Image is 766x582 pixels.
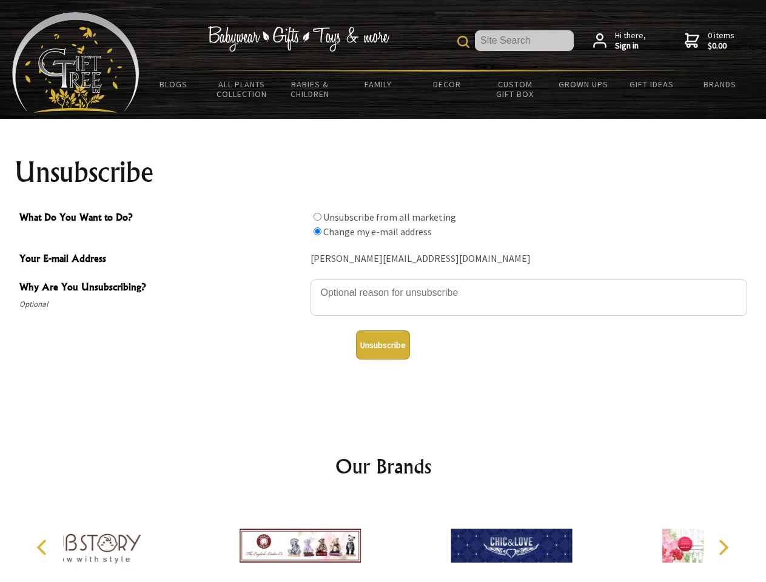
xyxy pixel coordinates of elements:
h2: Our Brands [24,452,742,481]
input: What Do You Want to Do? [314,213,321,221]
span: Why Are You Unsubscribing? [19,279,304,297]
a: Family [344,72,413,97]
input: Site Search [475,30,574,51]
span: 0 items [708,30,734,52]
span: Your E-mail Address [19,251,304,269]
a: Hi there,Sign in [593,30,646,52]
span: Optional [19,297,304,312]
strong: $0.00 [708,41,734,52]
input: What Do You Want to Do? [314,227,321,235]
button: Next [710,534,736,561]
div: [PERSON_NAME][EMAIL_ADDRESS][DOMAIN_NAME] [311,250,747,269]
img: Babywear - Gifts - Toys & more [207,26,389,52]
label: Unsubscribe from all marketing [323,211,456,223]
a: 0 items$0.00 [685,30,734,52]
img: product search [457,36,469,48]
a: BLOGS [139,72,208,97]
a: All Plants Collection [208,72,277,107]
a: Custom Gift Box [481,72,549,107]
label: Change my e-mail address [323,226,432,238]
a: Decor [412,72,481,97]
a: Gift Ideas [617,72,686,97]
strong: Sign in [615,41,646,52]
a: Grown Ups [549,72,617,97]
span: What Do You Want to Do? [19,210,304,227]
a: Brands [686,72,754,97]
a: Babies & Children [276,72,344,107]
button: Previous [30,534,57,561]
textarea: Why Are You Unsubscribing? [311,279,747,316]
button: Unsubscribe [356,330,410,360]
span: Hi there, [615,30,646,52]
img: Babyware - Gifts - Toys and more... [12,12,139,113]
h1: Unsubscribe [15,158,752,187]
